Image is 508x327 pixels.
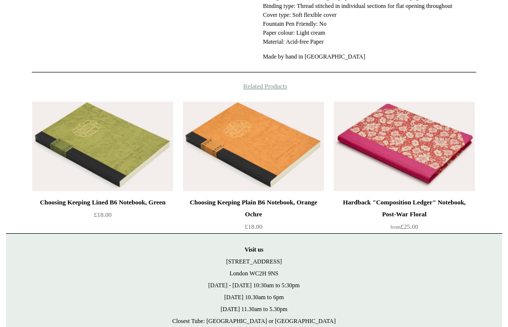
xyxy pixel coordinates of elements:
[390,223,418,231] span: £25.00
[32,102,173,192] a: Choosing Keeping Lined B6 Notebook, Green Choosing Keeping Lined B6 Notebook, Green
[6,83,502,91] h4: Related Products
[334,102,475,192] img: Hardback "Composition Ledger" Notebook, Post-War Floral
[32,102,173,192] img: Choosing Keeping Lined B6 Notebook, Green
[245,247,263,254] strong: Visit us
[186,197,321,221] div: Choosing Keeping Plain B6 Notebook, Orange Ochre
[334,102,475,192] a: Hardback "Composition Ledger" Notebook, Post-War Floral Hardback "Composition Ledger" Notebook, P...
[390,225,400,230] span: from
[183,102,324,192] a: Choosing Keeping Plain B6 Notebook, Orange Ochre Choosing Keeping Plain B6 Notebook, Orange Ochre
[336,197,472,221] div: Hardback "Composition Ledger" Notebook, Post-War Floral
[334,197,475,238] a: Hardback "Composition Ledger" Notebook, Post-War Floral from£25.00
[183,102,324,192] img: Choosing Keeping Plain B6 Notebook, Orange Ochre
[263,53,476,62] p: Made by hand in [GEOGRAPHIC_DATA]
[183,197,324,238] a: Choosing Keeping Plain B6 Notebook, Orange Ochre £18.00
[94,211,112,219] span: £18.00
[32,197,173,238] a: Choosing Keeping Lined B6 Notebook, Green £18.00
[245,223,262,231] span: £18.00
[35,197,171,209] div: Choosing Keeping Lined B6 Notebook, Green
